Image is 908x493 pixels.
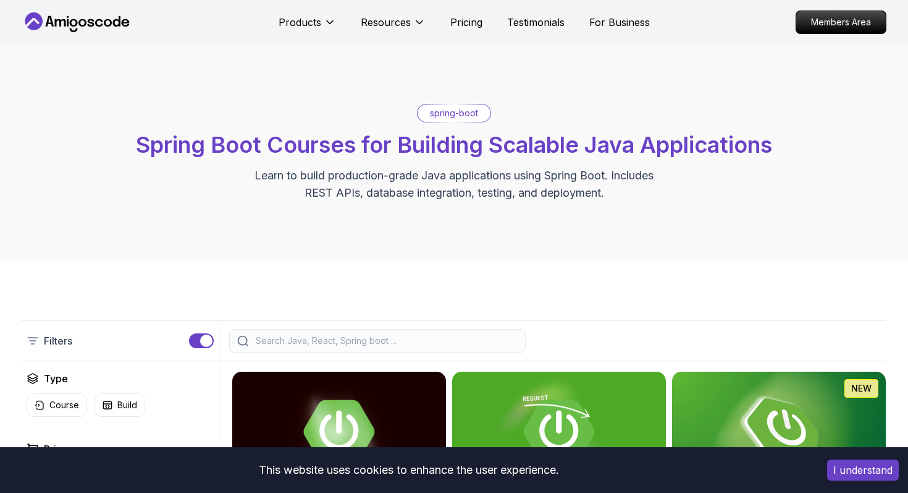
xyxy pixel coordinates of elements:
button: Resources [361,15,426,40]
div: This website uses cookies to enhance the user experience. [9,457,809,484]
button: Products [279,15,336,40]
p: Course [49,399,79,411]
a: Members Area [796,11,886,34]
a: Testimonials [507,15,565,30]
p: Resources [361,15,411,30]
img: Building APIs with Spring Boot card [452,372,666,492]
a: For Business [589,15,650,30]
img: Advanced Spring Boot card [232,372,446,492]
img: Spring Boot for Beginners card [672,372,886,492]
button: Accept cookies [827,460,899,481]
p: Learn to build production-grade Java applications using Spring Boot. Includes REST APIs, database... [246,167,662,202]
p: Build [117,399,137,411]
input: Search Java, React, Spring boot ... [253,335,518,347]
button: Course [27,393,87,417]
h2: Type [44,371,68,386]
p: spring-boot [430,107,478,119]
a: Pricing [450,15,482,30]
p: NEW [851,382,872,395]
p: Members Area [796,11,886,33]
p: Filters [44,333,72,348]
span: Spring Boot Courses for Building Scalable Java Applications [136,131,772,158]
button: Build [95,393,145,417]
h2: Price [44,442,68,457]
p: Products [279,15,321,30]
